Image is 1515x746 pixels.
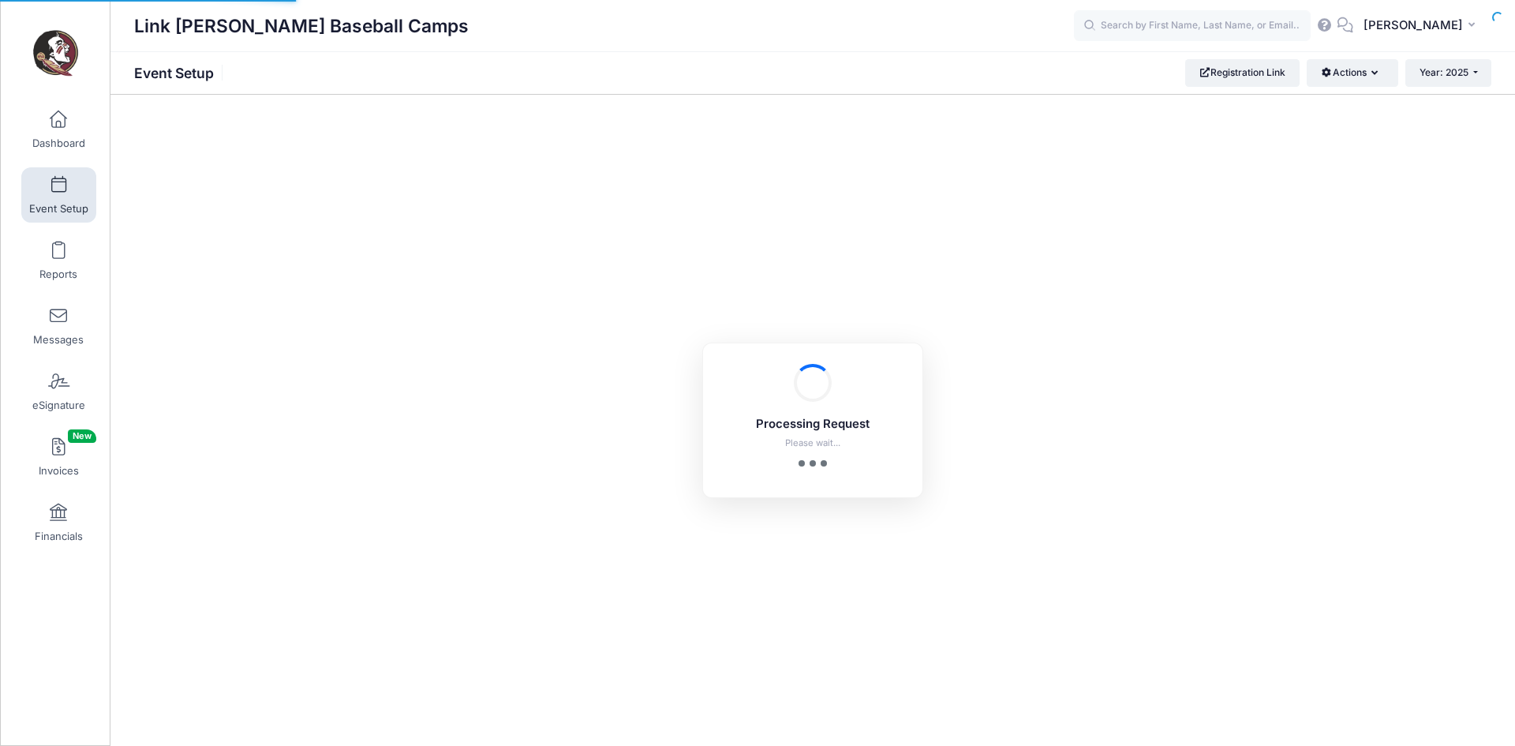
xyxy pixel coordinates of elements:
[134,8,469,44] h1: Link [PERSON_NAME] Baseball Camps
[1420,66,1468,78] span: Year: 2025
[21,102,96,157] a: Dashboard
[35,530,83,543] span: Financials
[21,364,96,419] a: eSignature
[33,333,84,347] span: Messages
[1,17,111,92] a: Link Jarrett Baseball Camps
[21,429,96,485] a: InvoicesNew
[724,418,902,432] h5: Processing Request
[1405,59,1491,86] button: Year: 2025
[1074,10,1311,42] input: Search by First Name, Last Name, or Email...
[68,429,96,443] span: New
[21,167,96,223] a: Event Setup
[1353,8,1491,44] button: [PERSON_NAME]
[39,268,77,281] span: Reports
[1307,59,1397,86] button: Actions
[21,298,96,354] a: Messages
[724,437,902,450] p: Please wait...
[27,24,86,84] img: Link Jarrett Baseball Camps
[32,137,85,150] span: Dashboard
[32,399,85,412] span: eSignature
[1363,17,1463,34] span: [PERSON_NAME]
[1185,59,1300,86] a: Registration Link
[21,233,96,288] a: Reports
[134,65,227,81] h1: Event Setup
[29,202,88,216] span: Event Setup
[21,495,96,550] a: Financials
[39,464,79,478] span: Invoices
